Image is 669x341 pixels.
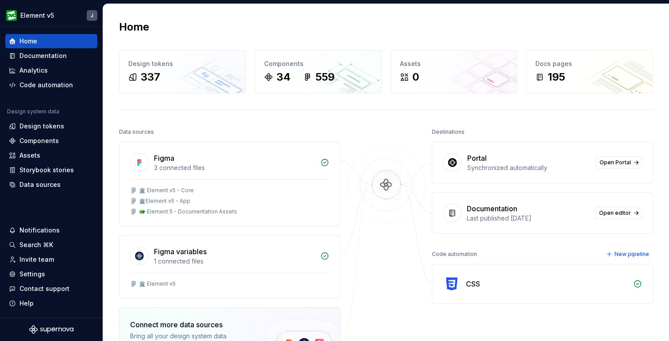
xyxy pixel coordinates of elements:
[19,180,61,189] div: Data sources
[277,70,291,84] div: 34
[7,108,59,115] div: Design system data
[19,226,60,235] div: Notifications
[255,50,382,93] a: Components34559
[19,122,64,131] div: Design tokens
[5,78,97,92] a: Code automation
[5,267,97,281] a: Settings
[119,20,149,34] h2: Home
[29,325,73,334] svg: Supernova Logo
[119,142,340,226] a: Figma3 connected files🏛️ Element v5 - Core🏛️Element v5 - App🐲 Element 5 - Documentation Assets
[130,319,250,330] div: Connect more data sources
[119,50,246,93] a: Design tokens337
[599,209,631,217] span: Open editor
[467,203,517,214] div: Documentation
[391,50,518,93] a: Assets0
[19,66,48,75] div: Analytics
[154,257,315,266] div: 1 connected files
[615,251,649,258] span: New pipeline
[467,153,487,163] div: Portal
[19,151,40,160] div: Assets
[5,34,97,48] a: Home
[141,70,160,84] div: 337
[5,49,97,63] a: Documentation
[91,12,93,19] div: J
[548,70,565,84] div: 195
[19,51,67,60] div: Documentation
[19,166,74,174] div: Storybook stories
[535,59,644,68] div: Docs pages
[264,59,373,68] div: Components
[5,148,97,163] a: Assets
[119,235,340,298] a: Figma variables1 connected files🏛️ Element v5
[5,223,97,237] button: Notifications
[5,252,97,267] a: Invite team
[5,119,97,133] a: Design tokens
[6,10,17,21] img: a1163231-533e-497d-a445-0e6f5b523c07.png
[119,126,154,138] div: Data sources
[2,6,101,25] button: Element v5J
[600,159,631,166] span: Open Portal
[467,163,590,172] div: Synchronized automatically
[154,246,207,257] div: Figma variables
[19,37,37,46] div: Home
[5,178,97,192] a: Data sources
[595,207,642,219] a: Open editor
[5,282,97,296] button: Contact support
[432,248,477,260] div: Code automation
[5,134,97,148] a: Components
[432,126,465,138] div: Destinations
[412,70,419,84] div: 0
[315,70,334,84] div: 559
[596,156,642,169] a: Open Portal
[526,50,653,93] a: Docs pages195
[154,163,315,172] div: 3 connected files
[20,11,54,20] div: Element v5
[19,284,69,293] div: Contact support
[467,214,590,223] div: Last published [DATE]
[139,208,237,215] div: 🐲 Element 5 - Documentation Assets
[139,280,176,287] div: 🏛️ Element v5
[19,255,54,264] div: Invite team
[19,299,34,308] div: Help
[139,198,190,205] div: 🏛️Element v5 - App
[139,187,194,194] div: 🏛️ Element v5 - Core
[5,163,97,177] a: Storybook stories
[19,270,45,279] div: Settings
[19,81,73,89] div: Code automation
[128,59,237,68] div: Design tokens
[604,248,653,260] button: New pipeline
[5,238,97,252] button: Search ⌘K
[19,240,53,249] div: Search ⌘K
[154,153,174,163] div: Figma
[19,136,59,145] div: Components
[5,63,97,77] a: Analytics
[466,279,480,289] div: CSS
[400,59,508,68] div: Assets
[5,296,97,310] button: Help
